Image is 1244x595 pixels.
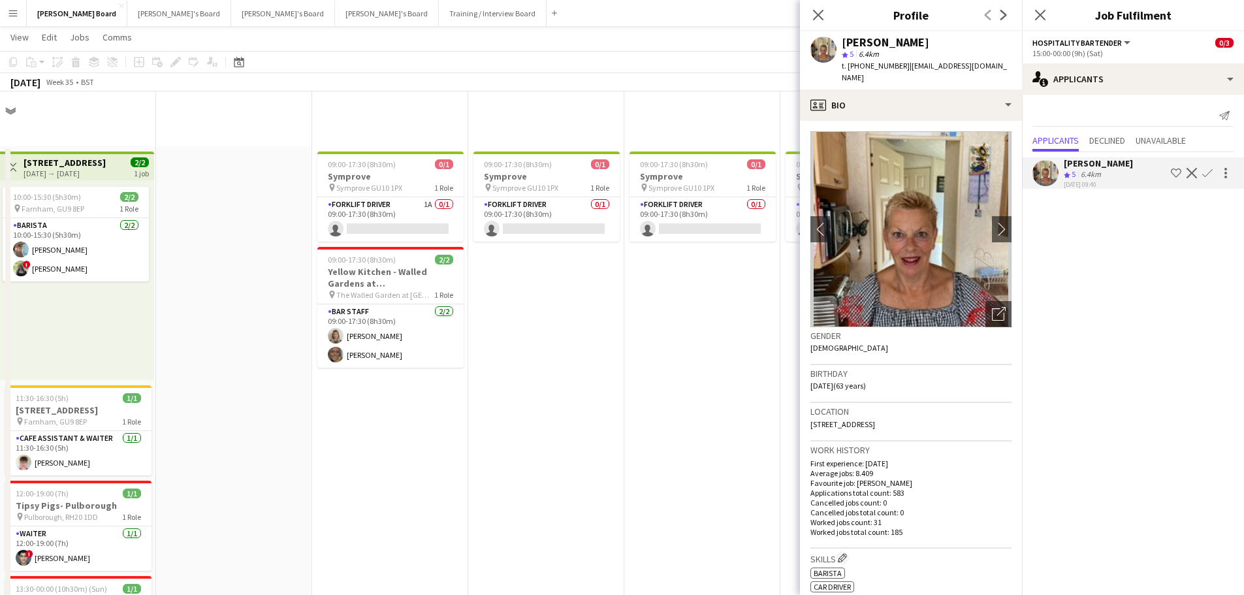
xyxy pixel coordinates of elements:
app-job-card: 09:00-17:30 (8h30m)0/1Symprove Symprove GU10 1PX1 RoleForklift Driver0/109:00-17:30 (8h30m) [786,152,932,242]
app-card-role: CAFE ASSISTANT & WAITER1/111:30-16:30 (5h)[PERSON_NAME] [5,431,152,475]
span: 2/2 [120,192,138,202]
h3: [STREET_ADDRESS] [24,157,106,169]
h3: Work history [810,444,1012,456]
span: 5 [850,49,853,59]
span: 09:00-17:30 (8h30m) [796,159,864,169]
div: [DATE] 09:40 [1064,180,1133,189]
button: [PERSON_NAME]'s Board [127,1,231,26]
span: Applicants [1032,136,1079,145]
app-card-role: Waiter1/112:00-19:00 (7h)![PERSON_NAME] [5,526,152,571]
span: 6.4km [856,49,882,59]
span: 1/1 [123,489,141,498]
h3: Symprove [630,170,776,182]
app-card-role: Forklift Driver1A0/109:00-17:30 (8h30m) [317,197,464,242]
span: [DEMOGRAPHIC_DATA] [810,343,888,353]
span: 13:30-00:00 (10h30m) (Sun) [16,584,107,594]
span: 2/2 [435,255,453,265]
p: Average jobs: 8.409 [810,468,1012,478]
h3: Symprove [473,170,620,182]
app-card-role: Forklift Driver0/109:00-17:30 (8h30m) [630,197,776,242]
h3: Job Fulfilment [1022,7,1244,24]
div: BST [81,77,94,87]
span: 09:00-17:30 (8h30m) [640,159,708,169]
div: 09:00-17:30 (8h30m)0/1Symprove Symprove GU10 1PX1 RoleForklift Driver1A0/109:00-17:30 (8h30m) [317,152,464,242]
div: [PERSON_NAME] [842,37,929,48]
span: Car Driver [814,582,851,592]
span: Symprove GU10 1PX [648,183,714,193]
div: Applicants [1022,63,1244,95]
p: Cancelled jobs total count: 0 [810,507,1012,517]
span: View [10,31,29,43]
button: [PERSON_NAME]'s Board [231,1,335,26]
div: 12:00-19:00 (7h)1/1Tipsy Pigs- Pulborough Pulborough, RH20 1DD1 RoleWaiter1/112:00-19:00 (7h)![PE... [5,481,152,571]
div: 15:00-00:00 (9h) (Sat) [1032,48,1234,58]
span: 0/1 [435,159,453,169]
span: Hospitality Bartender [1032,38,1122,48]
span: Comms [103,31,132,43]
span: Farnham, GU9 8EP [24,417,87,426]
span: 1 Role [122,417,141,426]
app-card-role: Barista2/210:00-15:30 (5h30m)[PERSON_NAME]![PERSON_NAME] [3,218,149,281]
span: t. [PHONE_NUMBER] [842,61,910,71]
span: 1 Role [590,183,609,193]
app-job-card: 10:00-15:30 (5h30m)2/2 Farnham, GU9 8EP1 RoleBarista2/210:00-15:30 (5h30m)[PERSON_NAME]![PERSON_N... [3,187,149,281]
span: Declined [1089,136,1125,145]
app-job-card: 09:00-17:30 (8h30m)0/1Symprove Symprove GU10 1PX1 RoleForklift Driver0/109:00-17:30 (8h30m) [473,152,620,242]
span: 0/3 [1215,38,1234,48]
h3: Location [810,406,1012,417]
app-job-card: 09:00-17:30 (8h30m)0/1Symprove Symprove GU10 1PX1 RoleForklift Driver0/109:00-17:30 (8h30m) [630,152,776,242]
div: Bio [800,89,1022,121]
p: Applications total count: 583 [810,488,1012,498]
p: Worked jobs total count: 185 [810,527,1012,537]
span: 09:00-17:30 (8h30m) [328,255,396,265]
h3: Skills [810,551,1012,565]
div: Open photos pop-in [985,301,1012,327]
app-card-role: Forklift Driver0/109:00-17:30 (8h30m) [786,197,932,242]
button: Hospitality Bartender [1032,38,1132,48]
a: Jobs [65,29,95,46]
div: [PERSON_NAME] [1064,157,1133,169]
span: 12:00-19:00 (7h) [16,489,69,498]
h3: Tipsy Pigs- Pulborough [5,500,152,511]
span: 2/2 [131,157,149,167]
div: 09:00-17:30 (8h30m)2/2Yellow Kitchen - Walled Gardens at [GEOGRAPHIC_DATA] The Walled Garden at [... [317,247,464,368]
p: First experience: [DATE] [810,458,1012,468]
a: Comms [97,29,137,46]
div: 6.4km [1078,169,1104,180]
button: [PERSON_NAME]'s Board [335,1,439,26]
span: ! [23,261,31,268]
span: The Walled Garden at [GEOGRAPHIC_DATA] [336,290,434,300]
h3: Yellow Kitchen - Walled Gardens at [GEOGRAPHIC_DATA] [317,266,464,289]
span: [STREET_ADDRESS] [810,419,875,429]
span: 5 [1072,169,1076,179]
app-job-card: 11:30-16:30 (5h)1/1[STREET_ADDRESS] Farnham, GU9 8EP1 RoleCAFE ASSISTANT & WAITER1/111:30-16:30 (... [5,385,152,475]
h3: Symprove [317,170,464,182]
div: [DATE] → [DATE] [24,169,106,178]
h3: Symprove [786,170,932,182]
a: View [5,29,34,46]
span: Symprove GU10 1PX [336,183,402,193]
img: Crew avatar or photo [810,131,1012,327]
span: 1 Role [122,512,141,522]
span: Jobs [70,31,89,43]
span: 09:00-17:30 (8h30m) [328,159,396,169]
span: Week 35 [43,77,76,87]
app-card-role: Forklift Driver0/109:00-17:30 (8h30m) [473,197,620,242]
span: Symprove GU10 1PX [492,183,558,193]
span: ! [25,550,33,558]
span: 09:00-17:30 (8h30m) [484,159,552,169]
span: | [EMAIL_ADDRESS][DOMAIN_NAME] [842,61,1007,82]
h3: Profile [800,7,1022,24]
span: Pulborough, RH20 1DD [24,512,98,522]
span: 0/1 [591,159,609,169]
span: 0/1 [747,159,765,169]
span: 1 Role [746,183,765,193]
span: 1/1 [123,393,141,403]
h3: [STREET_ADDRESS] [5,404,152,416]
span: 1 Role [434,183,453,193]
a: Edit [37,29,62,46]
